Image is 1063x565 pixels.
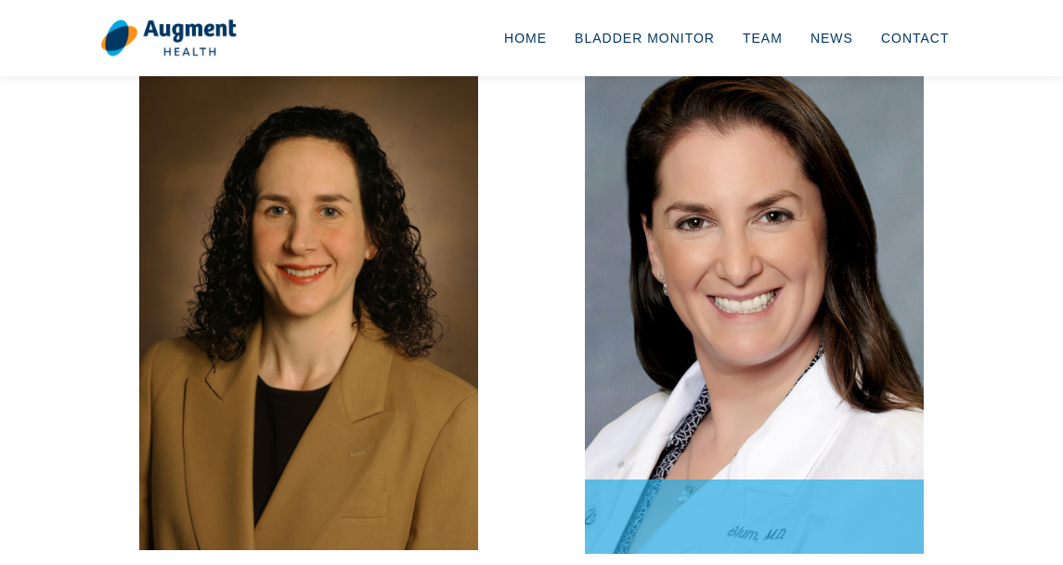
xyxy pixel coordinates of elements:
a: News [797,7,867,69]
a: Team [729,7,797,69]
a: Bladder Monitor [561,7,729,69]
a: Contact [867,7,964,69]
img: logo [100,19,237,58]
a: Home [490,7,561,69]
